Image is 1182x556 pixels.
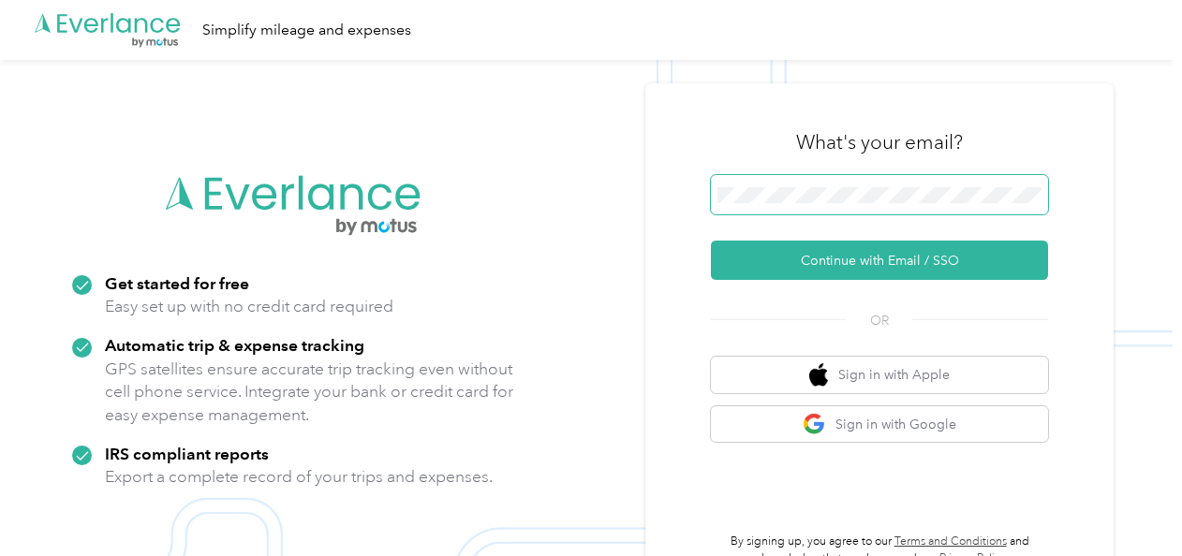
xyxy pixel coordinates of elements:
[809,363,828,387] img: apple logo
[711,406,1048,443] button: google logoSign in with Google
[711,241,1048,280] button: Continue with Email / SSO
[105,358,514,427] p: GPS satellites ensure accurate trip tracking even without cell phone service. Integrate your bank...
[105,465,493,489] p: Export a complete record of your trips and expenses.
[105,335,364,355] strong: Automatic trip & expense tracking
[202,19,411,42] div: Simplify mileage and expenses
[105,444,269,463] strong: IRS compliant reports
[847,311,912,330] span: OR
[894,534,1007,549] a: Terms and Conditions
[105,273,249,293] strong: Get started for free
[803,413,826,436] img: google logo
[711,357,1048,393] button: apple logoSign in with Apple
[105,295,393,318] p: Easy set up with no credit card required
[796,129,963,155] h3: What's your email?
